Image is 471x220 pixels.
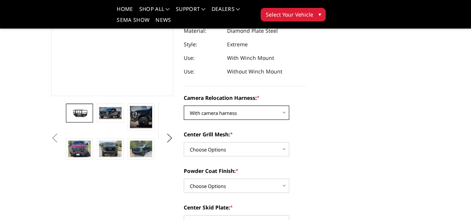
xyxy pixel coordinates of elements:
[49,133,61,144] button: Previous
[130,141,152,157] img: 2023-2026 Ford F250-350 - T2 Series - Extreme Front Bumper (receiver or winch)
[184,24,221,38] dt: Material:
[184,203,306,211] label: Center Skid Plate:
[99,107,122,119] img: 2023-2026 Ford F250-350 - T2 Series - Extreme Front Bumper (receiver or winch)
[130,106,152,128] img: 2023-2026 Ford F250-350 - T2 Series - Extreme Front Bumper (receiver or winch)
[184,38,221,51] dt: Style:
[176,6,206,17] a: Support
[227,65,282,78] dd: Without Winch Mount
[184,130,306,138] label: Center Grill Mesh:
[68,107,91,119] img: 2023-2026 Ford F250-350 - T2 Series - Extreme Front Bumper (receiver or winch)
[139,6,170,17] a: shop all
[184,51,221,65] dt: Use:
[184,65,221,78] dt: Use:
[184,94,306,102] label: Camera Relocation Harness:
[68,141,91,157] img: 2023-2026 Ford F250-350 - T2 Series - Extreme Front Bumper (receiver or winch)
[261,8,326,21] button: Select Your Vehicle
[184,167,306,175] label: Powder Coat Finish:
[227,38,248,51] dd: Extreme
[212,6,240,17] a: Dealers
[99,141,122,157] img: 2023-2026 Ford F250-350 - T2 Series - Extreme Front Bumper (receiver or winch)
[117,17,149,28] a: SEMA Show
[227,24,278,38] dd: Diamond Plate Steel
[117,6,133,17] a: Home
[227,51,274,65] dd: With Winch Mount
[318,10,321,18] span: ▾
[265,11,313,18] span: Select Your Vehicle
[164,133,175,144] button: Next
[433,184,471,220] iframe: Chat Widget
[155,17,171,28] a: News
